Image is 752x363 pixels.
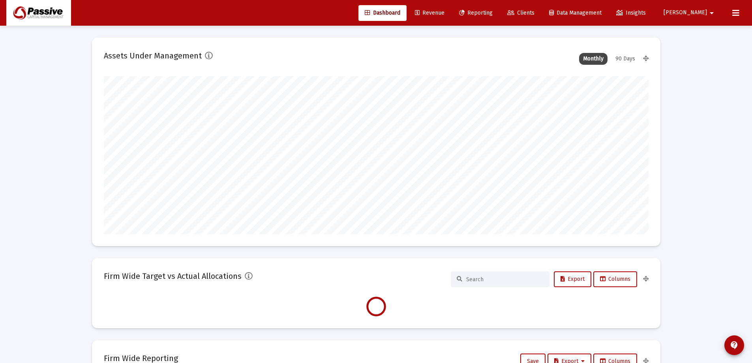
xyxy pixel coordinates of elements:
[415,9,444,16] span: Revenue
[459,9,493,16] span: Reporting
[466,276,544,283] input: Search
[453,5,499,21] a: Reporting
[12,5,65,21] img: Dashboard
[409,5,451,21] a: Revenue
[543,5,608,21] a: Data Management
[593,271,637,287] button: Columns
[610,5,652,21] a: Insights
[611,53,639,65] div: 90 Days
[549,9,602,16] span: Data Management
[554,271,591,287] button: Export
[707,5,716,21] mat-icon: arrow_drop_down
[600,276,630,282] span: Columns
[104,49,202,62] h2: Assets Under Management
[507,9,534,16] span: Clients
[579,53,608,65] div: Monthly
[561,276,585,282] span: Export
[729,340,739,350] mat-icon: contact_support
[358,5,407,21] a: Dashboard
[104,270,242,282] h2: Firm Wide Target vs Actual Allocations
[654,5,726,21] button: [PERSON_NAME]
[365,9,400,16] span: Dashboard
[616,9,646,16] span: Insights
[501,5,541,21] a: Clients
[664,9,707,16] span: [PERSON_NAME]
